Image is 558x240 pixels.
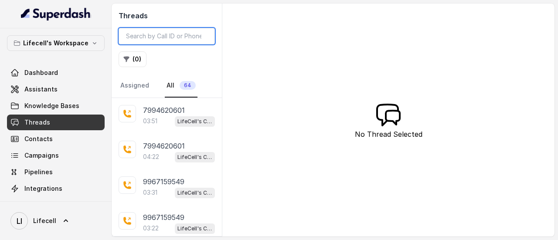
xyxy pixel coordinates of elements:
p: LifeCell's Call Assistant [177,189,212,197]
p: 9967159549 [143,176,184,187]
span: Knowledge Bases [24,101,79,110]
button: (0) [119,51,146,67]
p: LifeCell's Call Assistant [177,153,212,162]
span: 64 [180,81,196,90]
a: Campaigns [7,148,105,163]
span: Campaigns [24,151,59,160]
p: 03:31 [143,188,157,197]
span: Contacts [24,135,53,143]
p: No Thread Selected [355,129,422,139]
p: Lifecell's Workspace [23,38,88,48]
span: Integrations [24,184,62,193]
p: 9967159549 [143,212,184,223]
span: Assistants [24,85,58,94]
input: Search by Call ID or Phone Number [119,28,215,44]
p: 7994620601 [143,105,185,115]
a: Threads [7,115,105,130]
a: Lifecell [7,209,105,233]
p: 03:51 [143,117,157,125]
img: light.svg [21,7,91,21]
a: Contacts [7,131,105,147]
a: API Settings [7,197,105,213]
span: Threads [24,118,50,127]
a: Assigned [119,74,151,98]
span: Dashboard [24,68,58,77]
a: Dashboard [7,65,105,81]
nav: Tabs [119,74,215,98]
a: All64 [165,74,197,98]
a: Assistants [7,81,105,97]
p: LifeCell's Call Assistant [177,224,212,233]
p: 03:22 [143,224,159,233]
span: Pipelines [24,168,53,176]
a: Pipelines [7,164,105,180]
span: API Settings [24,201,62,210]
text: LI [17,216,22,226]
h2: Threads [119,10,215,21]
p: 7994620601 [143,141,185,151]
button: Lifecell's Workspace [7,35,105,51]
a: Knowledge Bases [7,98,105,114]
span: Lifecell [33,216,56,225]
p: LifeCell's Call Assistant [177,117,212,126]
p: 04:22 [143,152,159,161]
a: Integrations [7,181,105,196]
